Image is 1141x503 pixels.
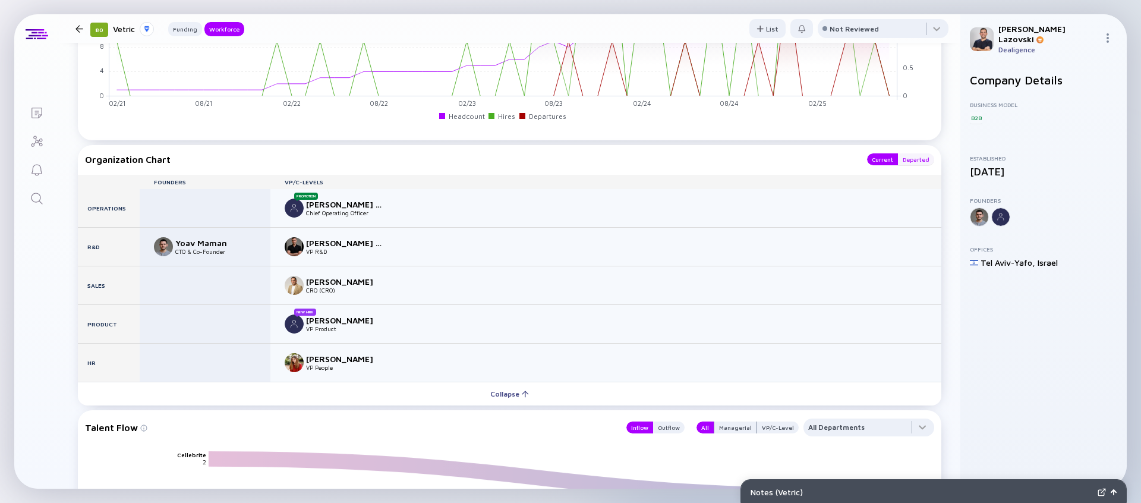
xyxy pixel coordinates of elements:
[78,344,140,382] div: HR
[294,193,318,200] div: Promotion
[970,259,978,267] img: Israel Flag
[626,422,653,433] button: Inflow
[283,99,301,107] tspan: 02/22
[970,112,982,124] div: B2B
[306,238,384,248] div: [PERSON_NAME] Digmi
[1038,257,1058,268] div: Israel
[483,385,536,403] div: Collapse
[1111,489,1117,495] img: Open Notes
[78,382,941,405] button: Collapse
[633,99,651,107] tspan: 02/24
[14,155,59,183] a: Reminders
[168,22,202,36] button: Funding
[981,257,1035,268] div: Tel Aviv-Yafo ,
[285,237,304,256] img: Oren Digmi picture
[14,126,59,155] a: Investor Map
[714,422,757,433] div: Managerial
[867,153,898,165] button: Current
[78,305,140,343] div: Product
[285,276,304,295] img: Arthur Veinstein picture
[78,189,140,227] div: Operations
[14,183,59,212] a: Search
[109,99,125,107] tspan: 02/21
[285,199,304,218] img: Orr Katznelson picture
[808,99,827,107] tspan: 02/25
[90,23,108,37] div: 80
[204,22,244,36] button: Workforce
[175,238,254,248] div: Yoav​ Maman
[78,266,140,304] div: Sales
[970,165,1117,178] div: [DATE]
[204,23,244,35] div: Workforce
[720,99,739,107] tspan: 08/24
[203,458,206,466] text: 2
[757,422,799,433] button: VP/C-Level
[749,19,786,38] button: List
[285,353,304,372] img: Tali Dgani picture
[370,99,388,107] tspan: 08/22
[306,325,384,332] div: VP Product
[1098,488,1106,496] img: Expand Notes
[175,248,254,255] div: CTO & Co-Founder
[306,315,384,325] div: [PERSON_NAME]
[998,45,1098,54] div: Dealigence
[168,23,202,35] div: Funding
[154,237,173,256] img: Yoav​ Maman picture
[285,315,304,334] img: Amit Shuster picture
[85,153,855,165] div: Organization Chart
[99,91,104,99] tspan: 0
[140,178,270,186] div: Founders
[100,42,104,50] tspan: 8
[970,101,1117,108] div: Business Model
[970,27,994,51] img: Adam Profile Picture
[903,91,907,99] tspan: 0
[830,24,879,33] div: Not Reviewed
[458,99,476,107] tspan: 02/23
[85,419,614,436] div: Talent Flow
[177,451,206,458] text: Cellebrite
[970,246,1117,253] div: Offices
[113,21,154,36] div: Vetric
[306,364,384,371] div: VP People
[714,422,757,433] button: Managerial
[270,178,941,186] div: VP/C-Levels
[306,276,384,287] div: [PERSON_NAME]
[653,422,685,433] button: Outflow
[306,248,384,255] div: VP R&D
[294,309,316,316] div: New Hire
[998,24,1098,44] div: [PERSON_NAME] Lazovski
[749,20,786,38] div: List
[306,354,384,364] div: [PERSON_NAME]
[78,228,140,266] div: R&D
[100,67,104,74] tspan: 4
[696,422,714,433] button: All
[970,197,1117,204] div: Founders
[14,98,59,126] a: Lists
[970,155,1117,162] div: Established
[898,153,934,165] button: Departed
[195,99,212,107] tspan: 08/21
[1103,33,1112,43] img: Menu
[751,487,1093,497] div: Notes ( Vetric )
[544,99,563,107] tspan: 08/23
[903,64,913,71] tspan: 0.5
[970,73,1117,87] h2: Company Details
[306,287,384,294] div: CRO (CRO)
[306,199,384,209] div: [PERSON_NAME] [PERSON_NAME]
[306,209,384,216] div: Chief Operating Officer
